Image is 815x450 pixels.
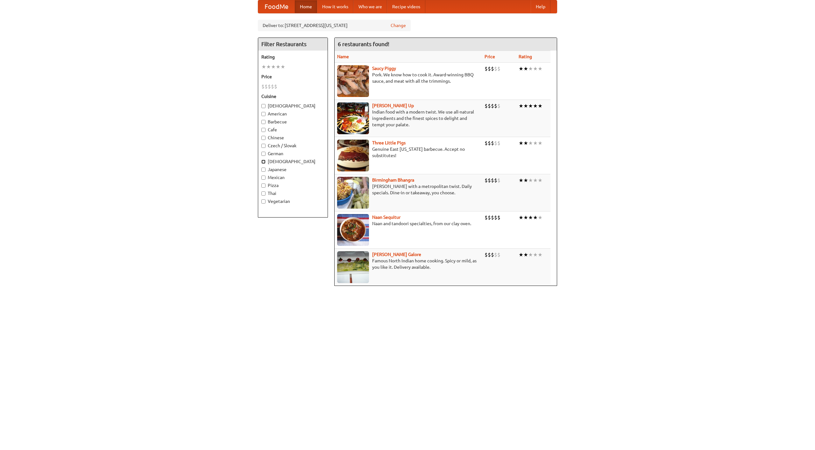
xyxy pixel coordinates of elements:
[261,160,266,164] input: [DEMOGRAPHIC_DATA]
[261,144,266,148] input: Czech / Slovak
[485,102,488,109] li: $
[485,54,495,59] a: Price
[372,252,421,257] a: [PERSON_NAME] Galore
[528,65,533,72] li: ★
[491,177,494,184] li: $
[261,73,324,80] h5: Price
[519,54,532,59] a: Rating
[261,166,324,173] label: Japanese
[497,140,500,147] li: $
[387,0,425,13] a: Recipe videos
[491,102,494,109] li: $
[261,152,266,156] input: German
[488,65,491,72] li: $
[261,93,324,100] h5: Cuisine
[528,177,533,184] li: ★
[337,214,369,246] img: naansequitur.jpg
[488,102,491,109] li: $
[280,63,285,70] li: ★
[538,214,542,221] li: ★
[485,65,488,72] li: $
[538,251,542,258] li: ★
[317,0,353,13] a: How it works
[337,146,479,159] p: Genuine East [US_STATE] barbecue. Accept no substitutes!
[261,83,265,90] li: $
[276,63,280,70] li: ★
[494,214,497,221] li: $
[258,0,295,13] a: FoodMe
[258,20,411,31] div: Deliver to: [STREET_ADDRESS][US_STATE]
[494,102,497,109] li: $
[485,251,488,258] li: $
[491,214,494,221] li: $
[261,182,324,189] label: Pizza
[519,177,523,184] li: ★
[261,168,266,172] input: Japanese
[337,258,479,270] p: Famous North Indian home cooking. Spicy or mild, as you like it. Delivery available.
[538,177,542,184] li: ★
[497,214,500,221] li: $
[261,198,324,204] label: Vegetarian
[533,214,538,221] li: ★
[261,104,266,108] input: [DEMOGRAPHIC_DATA]
[533,251,538,258] li: ★
[519,140,523,147] li: ★
[528,102,533,109] li: ★
[337,183,479,196] p: [PERSON_NAME] with a metropolitan twist. Daily specials. Dine-in or takeaway, you choose.
[261,127,324,133] label: Cafe
[261,158,324,165] label: [DEMOGRAPHIC_DATA]
[533,177,538,184] li: ★
[372,66,396,71] a: Saucy Piggy
[261,112,266,116] input: American
[523,214,528,221] li: ★
[372,215,400,220] b: Naan Sequitur
[533,102,538,109] li: ★
[338,41,389,47] ng-pluralize: 6 restaurants found!
[372,140,406,145] a: Three Little Pigs
[265,83,268,90] li: $
[261,191,266,196] input: Thai
[531,0,550,13] a: Help
[337,109,479,128] p: Indian food with a modern twist. We use all-natural ingredients and the finest spices to delight ...
[494,140,497,147] li: $
[337,140,369,171] img: littlepigs.jpg
[519,251,523,258] li: ★
[497,102,500,109] li: $
[337,72,479,84] p: Pork. We know how to cook it. Award-winning BBQ sauce, and meat with all the trimmings.
[488,177,491,184] li: $
[372,177,414,183] a: Birmingham Bhangra
[519,65,523,72] li: ★
[533,65,538,72] li: ★
[268,83,271,90] li: $
[528,214,533,221] li: ★
[523,102,528,109] li: ★
[337,65,369,97] img: saucy.jpg
[337,102,369,134] img: curryup.jpg
[494,65,497,72] li: $
[337,54,349,59] a: Name
[372,103,414,108] a: [PERSON_NAME] Up
[261,150,324,157] label: German
[295,0,317,13] a: Home
[523,140,528,147] li: ★
[261,142,324,149] label: Czech / Slovak
[261,63,266,70] li: ★
[523,177,528,184] li: ★
[528,140,533,147] li: ★
[519,214,523,221] li: ★
[497,177,500,184] li: $
[261,119,324,125] label: Barbecue
[485,177,488,184] li: $
[261,174,324,181] label: Mexican
[497,251,500,258] li: $
[261,176,266,180] input: Mexican
[261,103,324,109] label: [DEMOGRAPHIC_DATA]
[485,140,488,147] li: $
[261,120,266,124] input: Barbecue
[258,38,328,51] h4: Filter Restaurants
[261,183,266,188] input: Pizza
